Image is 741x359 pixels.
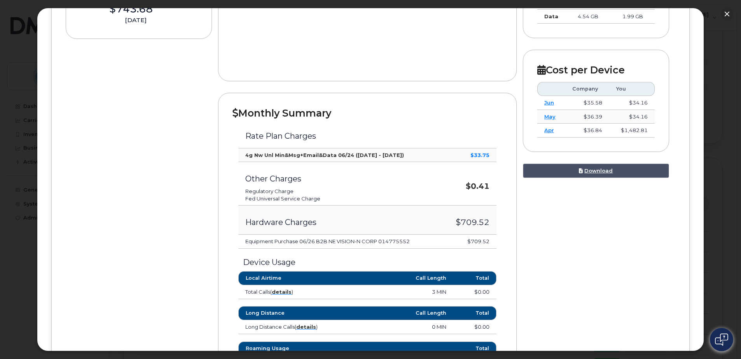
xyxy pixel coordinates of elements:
h3: $709.52 [449,218,489,227]
th: Local Airtime [238,271,346,285]
td: Long Distance Calls [238,320,346,334]
td: Total Calls [238,285,346,299]
span: ( ) [270,289,293,295]
a: details [296,324,316,330]
th: Call Length [346,306,454,320]
img: Open chat [715,333,728,346]
a: details [272,289,292,295]
td: $0.00 [453,320,496,334]
td: $709.52 [442,235,496,249]
th: Call Length [346,271,454,285]
h3: Device Usage [238,258,496,267]
li: Fed Universal Service Charge [245,195,435,202]
td: 0 MIN [346,320,454,334]
h3: Hardware Charges [245,218,435,227]
span: ( ) [295,324,318,330]
th: Total [453,271,496,285]
th: Total [453,342,496,356]
td: $0.00 [453,285,496,299]
th: Roaming Usage [238,342,346,356]
td: 3 MIN [346,285,454,299]
th: Long Distance [238,306,346,320]
td: Equipment Purchase 06/26 B2B NE VISION-N CORP 014775552 [238,235,442,249]
th: Total [453,306,496,320]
